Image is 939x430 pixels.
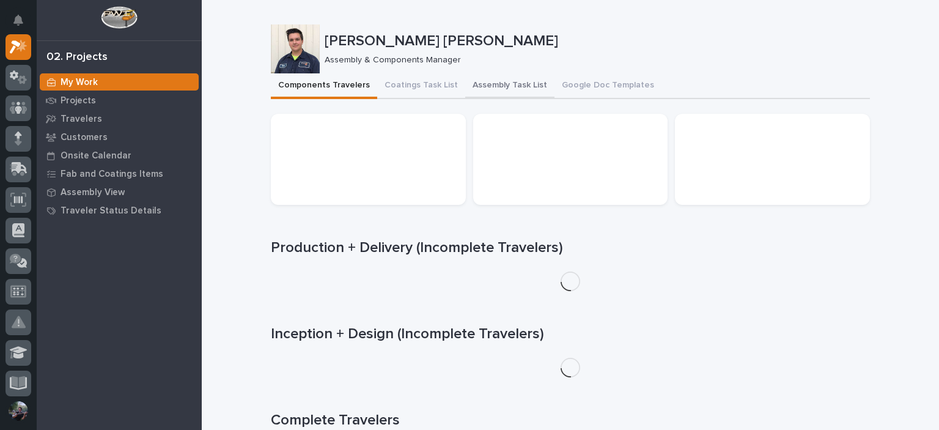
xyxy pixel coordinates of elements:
h1: Complete Travelers [271,412,870,429]
button: Google Doc Templates [554,73,661,99]
button: Coatings Task List [377,73,465,99]
button: Notifications [6,7,31,33]
p: Assembly View [61,187,125,198]
a: My Work [37,73,202,91]
a: Customers [37,128,202,146]
button: Assembly Task List [465,73,554,99]
a: Fab and Coatings Items [37,165,202,183]
a: Projects [37,91,202,109]
div: Notifications [15,15,31,34]
a: Traveler Status Details [37,201,202,220]
a: Assembly View [37,183,202,201]
h1: Inception + Design (Incomplete Travelers) [271,325,870,343]
div: 02. Projects [46,51,108,64]
p: Onsite Calendar [61,150,131,161]
button: users-avatar [6,398,31,424]
p: [PERSON_NAME] [PERSON_NAME] [325,32,865,50]
p: Fab and Coatings Items [61,169,163,180]
p: My Work [61,77,98,88]
p: Projects [61,95,96,106]
button: Components Travelers [271,73,377,99]
img: Workspace Logo [101,6,137,29]
a: Onsite Calendar [37,146,202,165]
p: Assembly & Components Manager [325,55,860,65]
p: Customers [61,132,108,143]
p: Traveler Status Details [61,206,161,217]
h1: Production + Delivery (Incomplete Travelers) [271,239,870,257]
a: Travelers [37,109,202,128]
p: Travelers [61,114,102,125]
